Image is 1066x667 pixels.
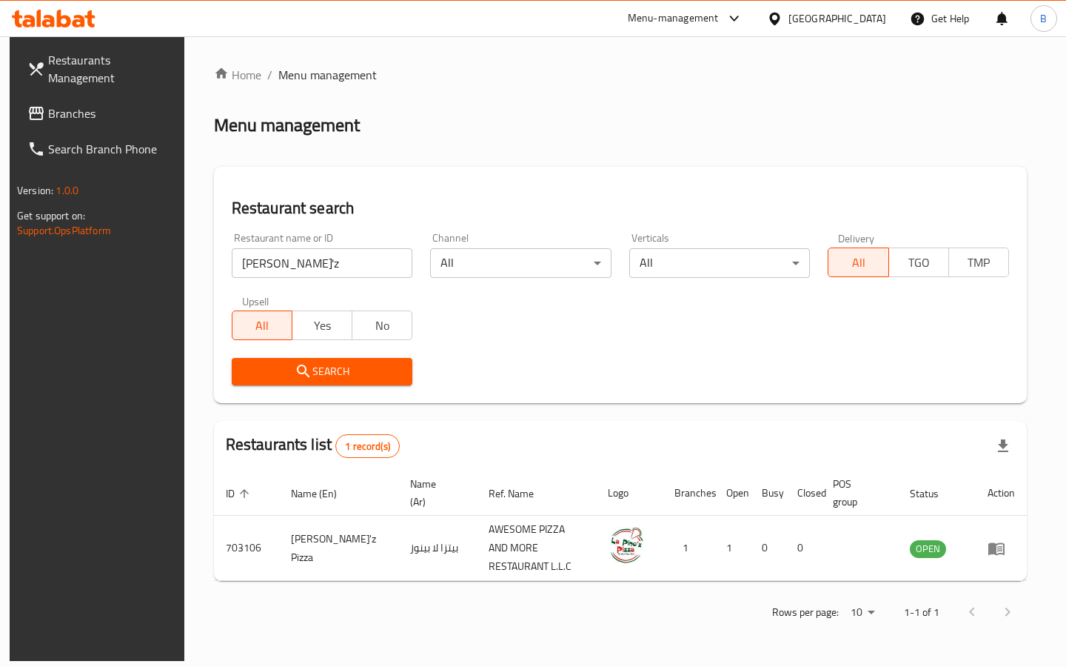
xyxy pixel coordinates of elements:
[242,296,269,306] label: Upsell
[226,485,254,502] span: ID
[785,516,821,581] td: 0
[788,10,886,27] div: [GEOGRAPHIC_DATA]
[785,471,821,516] th: Closed
[336,439,399,454] span: 1 record(s)
[750,471,785,516] th: Busy
[834,252,882,273] span: All
[663,471,714,516] th: Branches
[904,603,939,622] p: 1-1 of 1
[628,10,719,27] div: Menu-management
[750,516,785,581] td: 0
[477,516,596,581] td: AWESOME PIZZA AND MORE RESTAURANT L.L.C
[976,471,1027,516] th: Action
[772,603,839,622] p: Rows per page:
[838,233,875,243] label: Delivery
[910,540,946,558] div: OPEN
[845,602,880,624] div: Rows per page:
[1040,10,1047,27] span: B
[410,475,459,511] span: Name (Ar)
[292,311,352,340] button: Yes
[244,362,401,381] span: Search
[17,206,85,225] span: Get support on:
[214,113,360,137] h2: Menu management
[232,248,413,278] input: Search for restaurant name or ID..
[988,540,1015,557] div: Menu
[232,358,413,385] button: Search
[298,315,346,336] span: Yes
[291,485,356,502] span: Name (En)
[214,471,1027,581] table: enhanced table
[48,51,175,87] span: Restaurants Management
[985,428,1021,464] div: Export file
[56,181,78,200] span: 1.0.0
[16,96,187,131] a: Branches
[278,66,377,84] span: Menu management
[895,252,943,273] span: TGO
[214,66,261,84] a: Home
[596,471,663,516] th: Logo
[833,475,880,511] span: POS group
[232,311,292,340] button: All
[214,516,279,581] td: 703106
[267,66,272,84] li: /
[232,197,1009,219] h2: Restaurant search
[955,252,1003,273] span: TMP
[17,221,111,240] a: Support.OpsPlatform
[16,42,187,96] a: Restaurants Management
[629,248,811,278] div: All
[828,248,888,277] button: All
[48,104,175,122] span: Branches
[489,485,553,502] span: Ref. Name
[663,516,714,581] td: 1
[714,471,750,516] th: Open
[714,516,750,581] td: 1
[608,527,645,564] img: La Pino'z Pizza
[352,311,412,340] button: No
[48,140,175,158] span: Search Branch Phone
[226,434,400,458] h2: Restaurants list
[214,66,1027,84] nav: breadcrumb
[398,516,477,581] td: بيتزا لا بينوز
[279,516,398,581] td: [PERSON_NAME]'z Pizza
[888,248,949,277] button: TGO
[238,315,286,336] span: All
[910,540,946,557] span: OPEN
[17,181,53,200] span: Version:
[16,131,187,167] a: Search Branch Phone
[430,248,611,278] div: All
[948,248,1009,277] button: TMP
[910,485,958,502] span: Status
[358,315,406,336] span: No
